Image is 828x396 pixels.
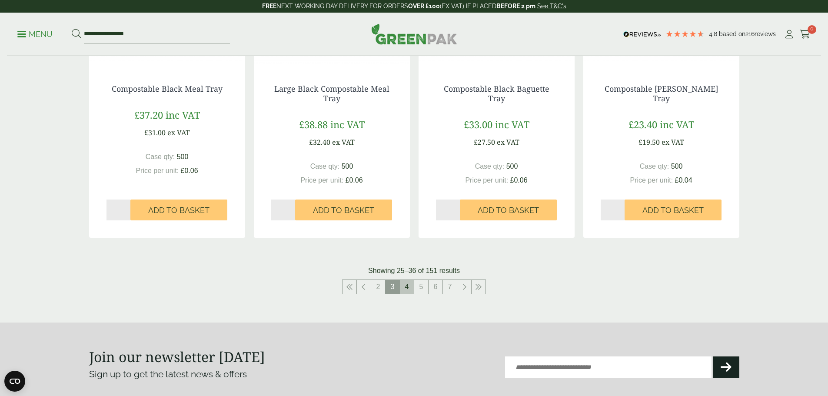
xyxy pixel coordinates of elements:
span: Add to Basket [313,206,374,215]
span: Add to Basket [148,206,209,215]
button: Add to Basket [130,200,227,220]
span: 500 [177,153,189,160]
span: 0 [808,25,816,34]
span: £19.50 [638,137,660,147]
span: £37.20 [134,108,163,121]
span: £33.00 [464,118,492,131]
span: £23.40 [628,118,657,131]
button: Add to Basket [460,200,557,220]
span: Case qty: [310,163,340,170]
a: Large Black Compostable Meal Tray [274,83,389,103]
span: £31.00 [144,128,166,137]
div: 4.79 Stars [665,30,705,38]
a: See T&C's [537,3,566,10]
span: Case qty: [146,153,175,160]
strong: Join our newsletter [DATE] [89,347,265,366]
button: Add to Basket [295,200,392,220]
span: £32.40 [309,137,330,147]
span: Case qty: [475,163,505,170]
span: £38.88 [299,118,328,131]
span: Case qty: [640,163,669,170]
a: 0 [800,28,811,41]
span: 500 [342,163,353,170]
button: Add to Basket [625,200,722,220]
span: ex VAT [167,128,190,137]
a: 4 [400,280,414,294]
img: REVIEWS.io [623,31,661,37]
button: Open CMP widget [4,371,25,392]
span: 216 [745,30,755,37]
span: 4.8 [709,30,719,37]
span: £0.04 [675,176,692,184]
span: inc VAT [660,118,694,131]
a: Compostable [PERSON_NAME] Tray [605,83,718,103]
i: My Account [784,30,795,39]
p: Showing 25–36 of 151 results [368,266,460,276]
a: 5 [414,280,428,294]
strong: BEFORE 2 pm [496,3,535,10]
span: inc VAT [166,108,200,121]
span: Price per unit: [136,167,179,174]
a: 7 [443,280,457,294]
span: £0.06 [346,176,363,184]
span: inc VAT [495,118,529,131]
span: inc VAT [330,118,365,131]
span: Price per unit: [300,176,343,184]
span: 500 [671,163,683,170]
strong: FREE [262,3,276,10]
span: Price per unit: [630,176,673,184]
img: GreenPak Supplies [371,23,457,44]
span: 3 [386,280,399,294]
a: Compostable Black Baguette Tray [444,83,549,103]
span: Based on [719,30,745,37]
span: Add to Basket [642,206,704,215]
a: 2 [371,280,385,294]
a: 6 [429,280,442,294]
span: Add to Basket [478,206,539,215]
span: £0.06 [510,176,528,184]
span: £0.06 [181,167,198,174]
span: reviews [755,30,776,37]
span: ex VAT [332,137,355,147]
span: ex VAT [497,137,519,147]
p: Menu [17,29,53,40]
strong: OVER £100 [408,3,440,10]
i: Cart [800,30,811,39]
p: Sign up to get the latest news & offers [89,367,382,381]
span: Price per unit: [465,176,508,184]
span: ex VAT [662,137,684,147]
span: £27.50 [474,137,495,147]
a: Menu [17,29,53,38]
span: 500 [506,163,518,170]
a: Compostable Black Meal Tray [112,83,223,94]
